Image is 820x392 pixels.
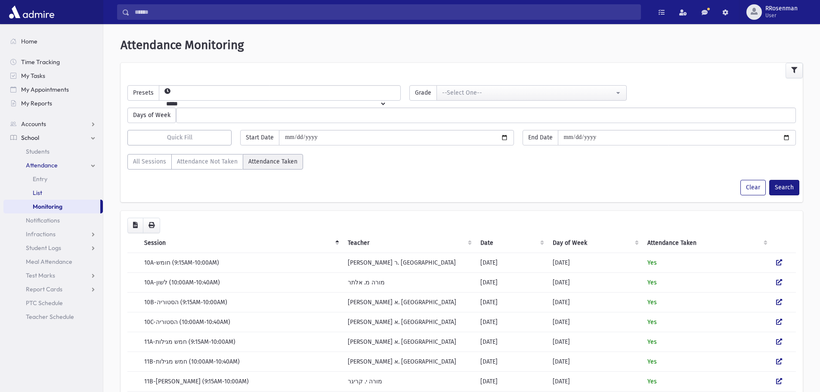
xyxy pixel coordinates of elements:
td: 10A-לשון (10:00AM-10:40AM) [139,272,343,292]
td: [DATE] [548,292,642,312]
a: Infractions [3,227,103,241]
a: Student Logs [3,241,103,255]
a: Meal Attendance [3,255,103,269]
td: [DATE] [475,292,547,312]
a: Entry [3,172,103,186]
span: Report Cards [26,285,62,293]
span: Meal Attendance [26,258,72,265]
label: Attendance Not Taken [171,154,243,170]
span: My Appointments [21,86,69,93]
a: School [3,131,103,145]
a: Monitoring [3,200,100,213]
span: Entry [33,175,47,183]
td: Yes [642,352,771,371]
td: 11B-[PERSON_NAME] (9:15AM-10:00AM) [139,371,343,391]
td: 10A-חומש (9:15AM-10:00AM) [139,253,343,272]
td: 11A-חמש מגילות (9:15AM-10:00AM) [139,332,343,352]
a: Notifications [3,213,103,227]
td: [DATE] [475,371,547,391]
th: Day of Week: activate to sort column ascending [548,233,642,253]
a: My Tasks [3,69,103,83]
a: PTC Schedule [3,296,103,310]
td: Yes [642,292,771,312]
td: [DATE] [548,312,642,332]
span: Days of Week [127,108,176,123]
td: [DATE] [548,371,642,391]
a: Students [3,145,103,158]
a: Attendance [3,158,103,172]
label: Attendance Taken [243,154,303,170]
td: [PERSON_NAME] א. [GEOGRAPHIC_DATA] [343,332,475,352]
td: [DATE] [548,332,642,352]
td: [DATE] [548,253,642,272]
td: [DATE] [475,312,547,332]
th: Date: activate to sort column ascending [475,233,547,253]
a: List [3,186,103,200]
button: Print [143,218,160,233]
span: Accounts [21,120,46,128]
td: [DATE] [548,352,642,371]
td: [PERSON_NAME] א. [GEOGRAPHIC_DATA] [343,292,475,312]
span: Teacher Schedule [26,313,74,321]
td: [PERSON_NAME] ר. [GEOGRAPHIC_DATA] [343,253,475,272]
span: Quick Fill [167,134,192,141]
td: [PERSON_NAME] א. [GEOGRAPHIC_DATA] [343,352,475,371]
td: Yes [642,253,771,272]
span: RRosenman [765,5,798,12]
div: AttTaken [127,154,303,173]
th: Teacher: activate to sort column ascending [343,233,475,253]
span: Attendance [26,161,58,169]
span: My Tasks [21,72,45,80]
input: Search [130,4,641,20]
span: Grade [409,85,437,101]
th: Attendance Taken: activate to sort column ascending [642,233,771,253]
td: Yes [642,312,771,332]
span: Home [21,37,37,45]
span: User [765,12,798,19]
td: 10B-הסטוריה (9:15AM-10:00AM) [139,292,343,312]
span: Students [26,148,50,155]
a: Report Cards [3,282,103,296]
span: My Reports [21,99,52,107]
span: Test Marks [26,272,55,279]
td: מורה י. קריגר [343,371,475,391]
span: Student Logs [26,244,61,252]
td: [DATE] [475,253,547,272]
a: Accounts [3,117,103,131]
td: Yes [642,272,771,292]
td: Yes [642,332,771,352]
button: Quick Fill [127,130,232,145]
td: [PERSON_NAME] א. [GEOGRAPHIC_DATA] [343,312,475,332]
td: [DATE] [475,332,547,352]
a: Test Marks [3,269,103,282]
span: School [21,134,39,142]
a: Home [3,34,103,48]
span: End Date [523,130,558,145]
span: Infractions [26,230,56,238]
span: Notifications [26,216,60,224]
a: Teacher Schedule [3,310,103,324]
td: [DATE] [475,272,547,292]
span: Time Tracking [21,58,60,66]
span: Monitoring [33,203,62,210]
a: My Appointments [3,83,103,96]
button: --Select One-- [436,85,626,101]
label: All Sessions [127,154,172,170]
img: AdmirePro [7,3,56,21]
span: PTC Schedule [26,299,63,307]
td: 10C-הסטוריה (10:00AM-10:40AM) [139,312,343,332]
td: 11B-חמש מגילות (10:00AM-10:40AM) [139,352,343,371]
button: Clear [740,180,766,195]
td: Yes [642,371,771,391]
td: [DATE] [475,352,547,371]
a: My Reports [3,96,103,110]
span: List [33,189,42,197]
a: Time Tracking [3,55,103,69]
span: Presets [127,85,159,101]
button: CSV [127,218,143,233]
td: מורה מ. אלתר [343,272,475,292]
td: [DATE] [548,272,642,292]
span: Start Date [240,130,279,145]
button: Search [769,180,799,195]
div: --Select One-- [442,88,614,97]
